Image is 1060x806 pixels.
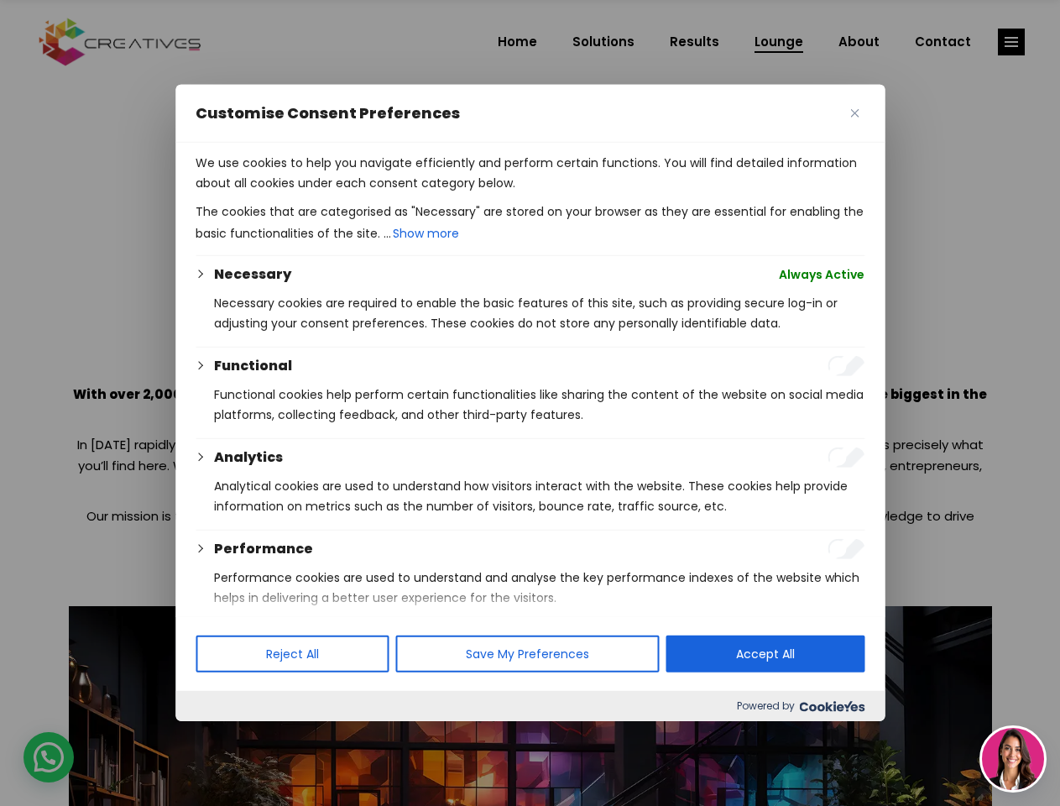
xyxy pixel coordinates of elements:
input: Enable Analytics [828,447,864,468]
button: Necessary [214,264,291,285]
span: Customise Consent Preferences [196,103,460,123]
button: Close [844,103,864,123]
button: Show more [391,222,461,245]
div: Powered by [175,691,885,721]
img: Cookieyes logo [799,701,864,712]
span: Always Active [779,264,864,285]
button: Analytics [214,447,283,468]
p: The cookies that are categorised as "Necessary" are stored on your browser as they are essential ... [196,201,864,245]
p: Necessary cookies are required to enable the basic features of this site, such as providing secur... [214,293,864,333]
p: Performance cookies are used to understand and analyse the key performance indexes of the website... [214,568,864,608]
button: Save My Preferences [395,636,659,673]
input: Enable Functional [828,356,864,376]
img: agent [982,728,1044,790]
button: Accept All [666,636,864,673]
p: We use cookies to help you navigate efficiently and perform certain functions. You will find deta... [196,153,864,193]
p: Functional cookies help perform certain functionalities like sharing the content of the website o... [214,385,864,425]
img: Close [850,109,859,118]
input: Enable Performance [828,539,864,559]
button: Reject All [196,636,389,673]
button: Performance [214,539,313,559]
p: Analytical cookies are used to understand how visitors interact with the website. These cookies h... [214,476,864,516]
div: Customise Consent Preferences [175,85,885,721]
button: Functional [214,356,292,376]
